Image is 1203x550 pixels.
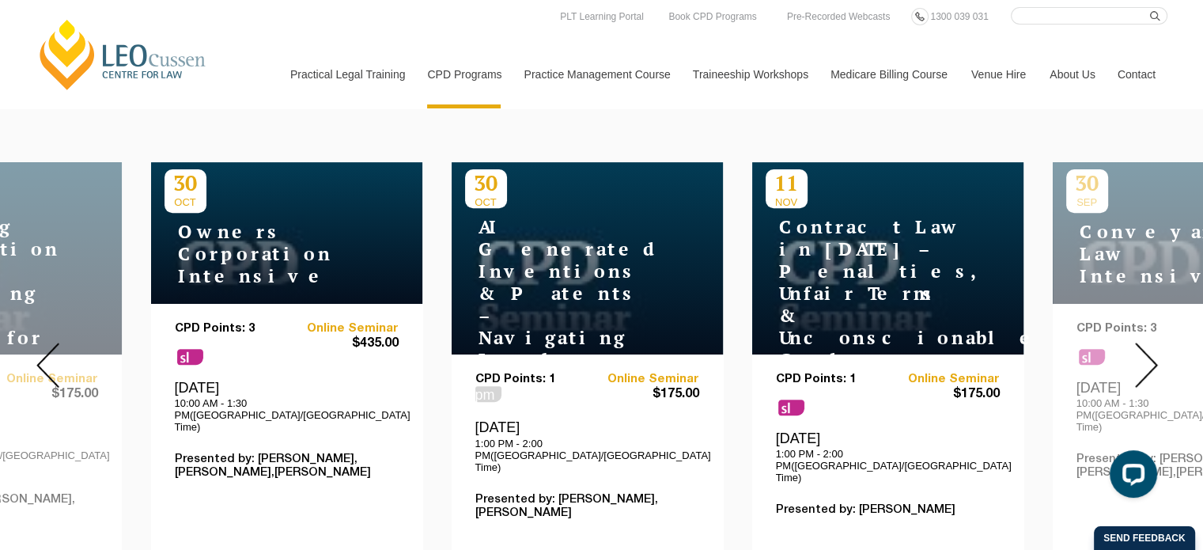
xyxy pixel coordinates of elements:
[766,216,963,371] h4: Contract Law in [DATE] – Penalties, Unfair Terms & Unconscionable Conduct
[165,221,362,287] h4: Owners Corporation Intensive
[177,349,203,365] span: sl
[887,373,1000,386] a: Online Seminar
[664,8,760,25] a: Book CPD Programs
[475,419,699,472] div: [DATE]
[475,386,501,402] span: pm
[783,8,895,25] a: Pre-Recorded Webcasts
[175,379,399,433] div: [DATE]
[165,169,206,196] p: 30
[1135,343,1158,388] img: Next
[776,503,1000,517] p: Presented by: [PERSON_NAME]
[766,196,808,208] span: NOV
[278,40,416,108] a: Practical Legal Training
[165,196,206,208] span: OCT
[286,336,399,352] span: $435.00
[513,40,681,108] a: Practice Management Course
[776,448,1000,484] p: 1:00 PM - 2:00 PM([GEOGRAPHIC_DATA]/[GEOGRAPHIC_DATA] Time)
[175,453,399,480] p: Presented by: [PERSON_NAME],[PERSON_NAME],[PERSON_NAME]
[776,430,1000,484] div: [DATE]
[465,169,507,196] p: 30
[475,438,699,473] p: 1:00 PM - 2:00 PM([GEOGRAPHIC_DATA]/[GEOGRAPHIC_DATA] Time)
[415,40,512,108] a: CPD Programs
[776,373,888,386] p: CPD Points: 1
[1038,40,1106,108] a: About Us
[681,40,819,108] a: Traineeship Workshops
[465,216,663,393] h4: AI Generated Inventions & Patents – Navigating Legal Uncertainty
[587,373,699,386] a: Online Seminar
[587,386,699,403] span: $175.00
[926,8,992,25] a: 1300 039 031
[475,373,588,386] p: CPD Points: 1
[1106,40,1167,108] a: Contact
[887,386,1000,403] span: $175.00
[286,322,399,336] a: Online Seminar
[36,17,210,92] a: [PERSON_NAME] Centre for Law
[930,11,988,22] span: 1300 039 031
[778,400,804,415] span: sl
[556,8,648,25] a: PLT Learning Portal
[959,40,1038,108] a: Venue Hire
[475,493,699,520] p: Presented by: [PERSON_NAME],[PERSON_NAME]
[819,40,959,108] a: Medicare Billing Course
[36,343,59,388] img: Prev
[175,322,287,336] p: CPD Points: 3
[766,169,808,196] p: 11
[1097,444,1163,510] iframe: LiveChat chat widget
[175,397,399,433] p: 10:00 AM - 1:30 PM([GEOGRAPHIC_DATA]/[GEOGRAPHIC_DATA] Time)
[465,196,507,208] span: OCT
